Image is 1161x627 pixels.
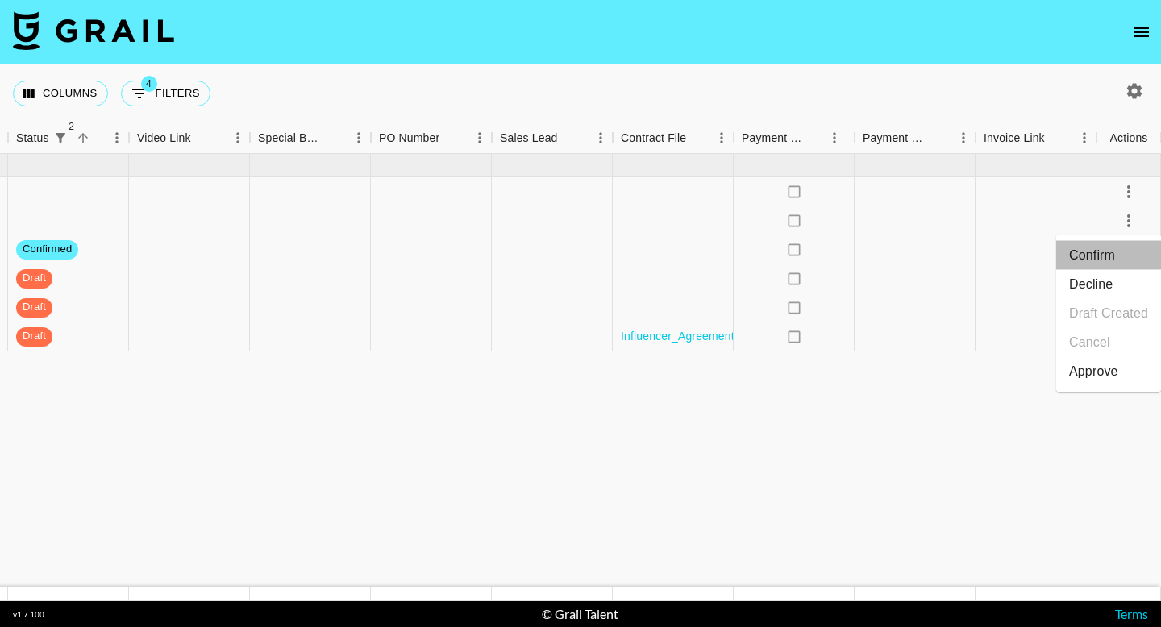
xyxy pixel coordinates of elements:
button: Sort [929,127,951,149]
div: PO Number [379,122,439,154]
button: select merge strategy [1115,207,1142,235]
span: 4 [141,76,157,92]
div: Contract File [613,122,734,154]
div: Status [16,122,49,154]
button: Menu [468,126,492,150]
span: 2 [64,118,80,135]
div: v 1.7.100 [13,609,44,620]
button: Sort [558,127,580,149]
button: Menu [226,126,250,150]
button: open drawer [1126,16,1158,48]
li: Decline [1056,270,1161,299]
div: Payment Sent Date [855,122,976,154]
button: Sort [72,127,94,149]
a: Terms [1115,606,1148,621]
button: select merge strategy [1115,178,1142,206]
div: Invoice Link [984,122,1045,154]
div: Invoice Link [976,122,1096,154]
button: Menu [822,126,847,150]
span: draft [16,300,52,315]
div: Payment Sent [734,122,855,154]
div: Sales Lead [500,122,558,154]
span: confirmed [16,242,78,257]
button: Menu [105,126,129,150]
button: Show filters [121,81,210,106]
div: Payment Sent Date [863,122,929,154]
div: Status [8,122,129,154]
button: Select columns [13,81,108,106]
button: Menu [709,126,734,150]
div: Actions [1096,122,1161,154]
div: © Grail Talent [542,606,618,622]
div: Special Booking Type [258,122,324,154]
button: Sort [686,127,709,149]
div: Video Link [129,122,250,154]
button: Sort [805,127,827,149]
div: PO Number [371,122,492,154]
div: Sales Lead [492,122,613,154]
div: Special Booking Type [250,122,371,154]
div: Actions [1110,122,1148,154]
button: Sort [324,127,347,149]
button: Menu [347,126,371,150]
div: Approve [1069,362,1118,381]
span: draft [16,329,52,344]
li: Confirm [1056,241,1161,270]
button: Sort [1045,127,1067,149]
button: Menu [589,126,613,150]
a: Influencer_Agreement_(Valeria_Centeno_(va1eri.pdf [621,328,891,344]
div: Payment Sent [742,122,805,154]
div: 2 active filters [49,127,72,149]
button: Sort [439,127,462,149]
div: Video Link [137,122,191,154]
img: Grail Talent [13,11,174,50]
button: Menu [951,126,976,150]
div: Contract File [621,122,686,154]
button: Show filters [49,127,72,149]
span: draft [16,271,52,286]
button: Sort [191,127,214,149]
button: Menu [1072,126,1096,150]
